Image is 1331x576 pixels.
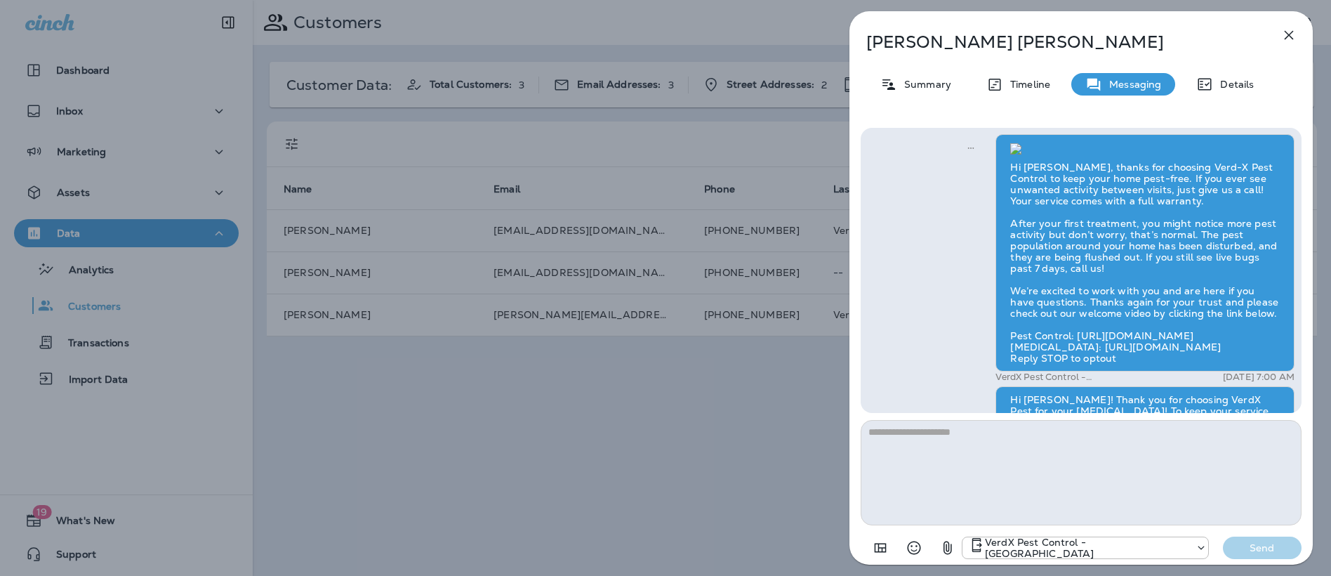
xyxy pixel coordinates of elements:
div: +1 (770) 758-7657 [962,537,1208,559]
p: Details [1213,79,1254,90]
span: Sent [967,140,974,153]
p: Messaging [1102,79,1161,90]
p: Summary [897,79,951,90]
p: [DATE] 7:00 AM [1223,372,1294,383]
p: VerdX Pest Control - [GEOGRAPHIC_DATA] [995,372,1174,383]
div: Hi [PERSON_NAME], thanks for choosing Verd-X Pest Control to keep your home pest-free. If you eve... [995,134,1294,372]
p: VerdX Pest Control - [GEOGRAPHIC_DATA] [985,537,1188,559]
div: Hi [PERSON_NAME]! Thank you for choosing VerdX Pest for your [MEDICAL_DATA]! To keep your service... [995,386,1294,525]
button: Add in a premade template [866,534,894,562]
img: twilio-download [1010,143,1021,155]
p: [PERSON_NAME] [PERSON_NAME] [866,32,1250,52]
p: Timeline [1003,79,1050,90]
button: Select an emoji [900,534,928,562]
